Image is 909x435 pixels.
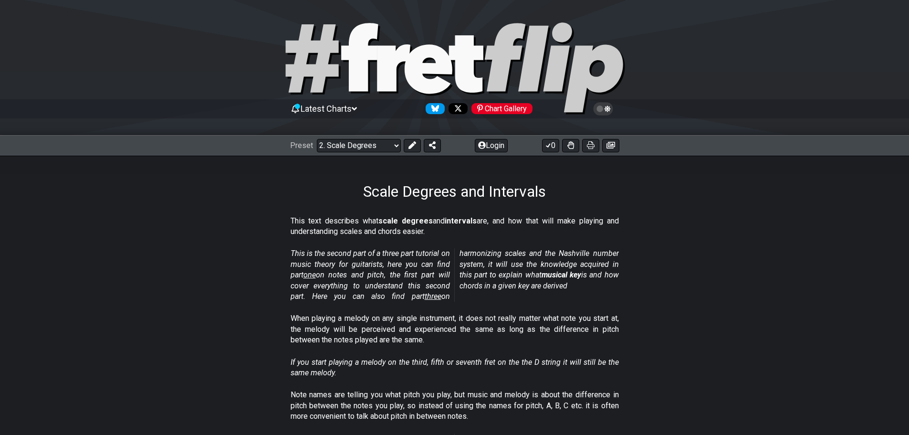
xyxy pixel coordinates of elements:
strong: musical key [542,270,581,279]
em: If you start playing a melody on the third, fifth or seventh fret on the the D string it will sti... [291,358,619,377]
div: Chart Gallery [471,103,533,114]
em: This is the second part of a three part tutorial on music theory for guitarists, here you can fin... [291,249,619,301]
p: Note names are telling you what pitch you play, but music and melody is about the difference in p... [291,390,619,422]
button: Create image [602,139,619,152]
strong: intervals [445,216,477,225]
button: Toggle Dexterity for all fretkits [562,139,579,152]
span: Preset [290,141,313,150]
p: This text describes what and are, and how that will make playing and understanding scales and cho... [291,216,619,237]
a: Follow #fretflip at Bluesky [422,103,445,114]
a: Follow #fretflip at X [445,103,468,114]
a: #fretflip at Pinterest [468,103,533,114]
button: Login [475,139,508,152]
p: When playing a melody on any single instrument, it does not really matter what note you start at,... [291,313,619,345]
span: Toggle light / dark theme [598,105,609,113]
strong: scale degrees [378,216,433,225]
span: three [425,292,441,301]
h1: Scale Degrees and Intervals [363,182,546,201]
button: 0 [542,139,559,152]
span: Latest Charts [301,104,352,114]
button: Print [582,139,599,152]
button: Edit Preset [404,139,421,152]
button: Share Preset [424,139,441,152]
span: one [303,270,316,279]
select: Preset [317,139,401,152]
